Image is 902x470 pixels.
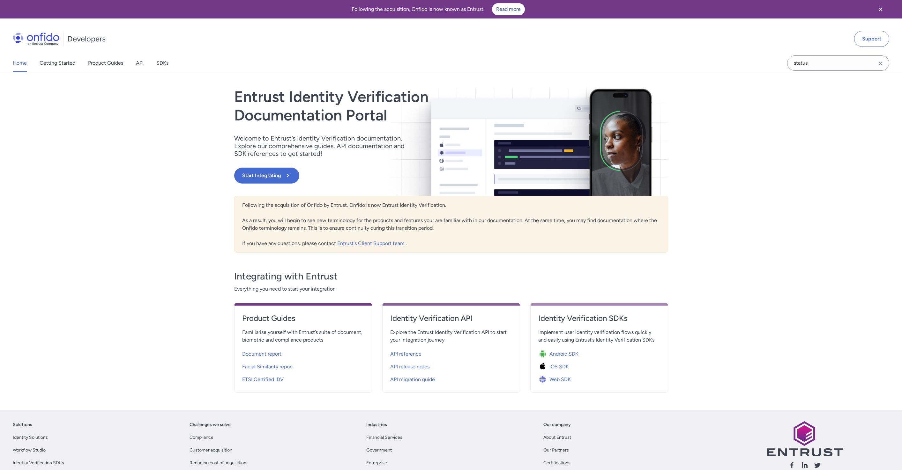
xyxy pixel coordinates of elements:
a: Our Partners [543,446,569,454]
span: iOS SDK [549,363,569,371]
span: Android SDK [549,350,578,358]
button: Close banner [869,1,892,17]
a: Identity Verification SDKs [538,313,660,329]
a: API release notes [390,359,512,372]
svg: Follow us X (Twitter) [814,461,821,469]
a: Product Guides [88,54,123,72]
a: Facial Similarity report [242,359,364,372]
a: API reference [390,346,512,359]
a: About Entrust [543,434,571,441]
h3: Integrating with Entrust [234,270,668,283]
h1: Developers [67,34,106,44]
a: Our company [543,421,571,429]
a: API migration guide [390,372,512,385]
a: Read more [492,3,525,15]
img: Icon Web SDK [538,375,549,384]
div: Following the acquisition of Onfido by Entrust, Onfido is now Entrust Identity Verification. As a... [234,196,668,253]
a: ETSI Certified IDV [242,372,364,385]
a: SDKs [156,54,168,72]
a: Compliance [190,434,213,441]
p: Welcome to Entrust’s Identity Verification documentation. Explore our comprehensive guides, API d... [234,134,413,157]
a: Certifications [543,459,570,467]
span: Familiarise yourself with Entrust’s suite of document, biometric and compliance products [242,329,364,344]
a: Product Guides [242,313,364,329]
a: Document report [242,346,364,359]
span: Explore the Entrust Identity Verification API to start your integration journey [390,329,512,344]
a: Icon Android SDKAndroid SDK [538,346,660,359]
h4: Identity Verification SDKs [538,313,660,323]
span: Web SDK [549,376,571,383]
input: Onfido search input field [787,55,889,71]
a: Customer acquisition [190,446,232,454]
a: Identity Verification SDKs [13,459,64,467]
span: API release notes [390,363,429,371]
a: API [136,54,144,72]
button: Start Integrating [234,168,299,184]
img: Onfido Logo [13,33,59,45]
a: Identity Verification API [390,313,512,329]
a: Financial Services [366,434,402,441]
img: Entrust logo [766,421,843,456]
a: Getting Started [40,54,75,72]
a: Start Integrating [234,168,538,184]
h4: Identity Verification API [390,313,512,323]
a: Reducing cost of acquisition [190,459,246,467]
h4: Product Guides [242,313,364,323]
a: Government [366,446,392,454]
h1: Entrust Identity Verification Documentation Portal [234,88,538,124]
img: Icon Android SDK [538,350,549,358]
a: Support [854,31,889,47]
svg: Follow us facebook [788,461,796,469]
a: Icon Web SDKWeb SDK [538,372,660,385]
svg: Clear search field button [876,60,884,67]
a: Icon iOS SDKiOS SDK [538,359,660,372]
svg: Follow us linkedin [801,461,809,469]
a: Industries [366,421,387,429]
span: API reference [390,350,421,358]
a: Challenges we solve [190,421,231,429]
a: Entrust's Client Support team [337,240,406,246]
div: Following the acquisition, Onfido is now known as Entrust. [8,3,869,15]
a: Solutions [13,421,32,429]
span: Everything you need to start your integration [234,285,668,293]
span: API migration guide [390,376,435,383]
span: ETSI Certified IDV [242,376,284,383]
span: Document report [242,350,281,358]
img: Icon iOS SDK [538,362,549,371]
svg: Close banner [877,5,884,13]
a: Identity Solutions [13,434,48,441]
a: Home [13,54,27,72]
span: Implement user identity verification flows quickly and easily using Entrust’s Identity Verificati... [538,329,660,344]
a: Workflow Studio [13,446,46,454]
a: Enterprise [366,459,387,467]
span: Facial Similarity report [242,363,293,371]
